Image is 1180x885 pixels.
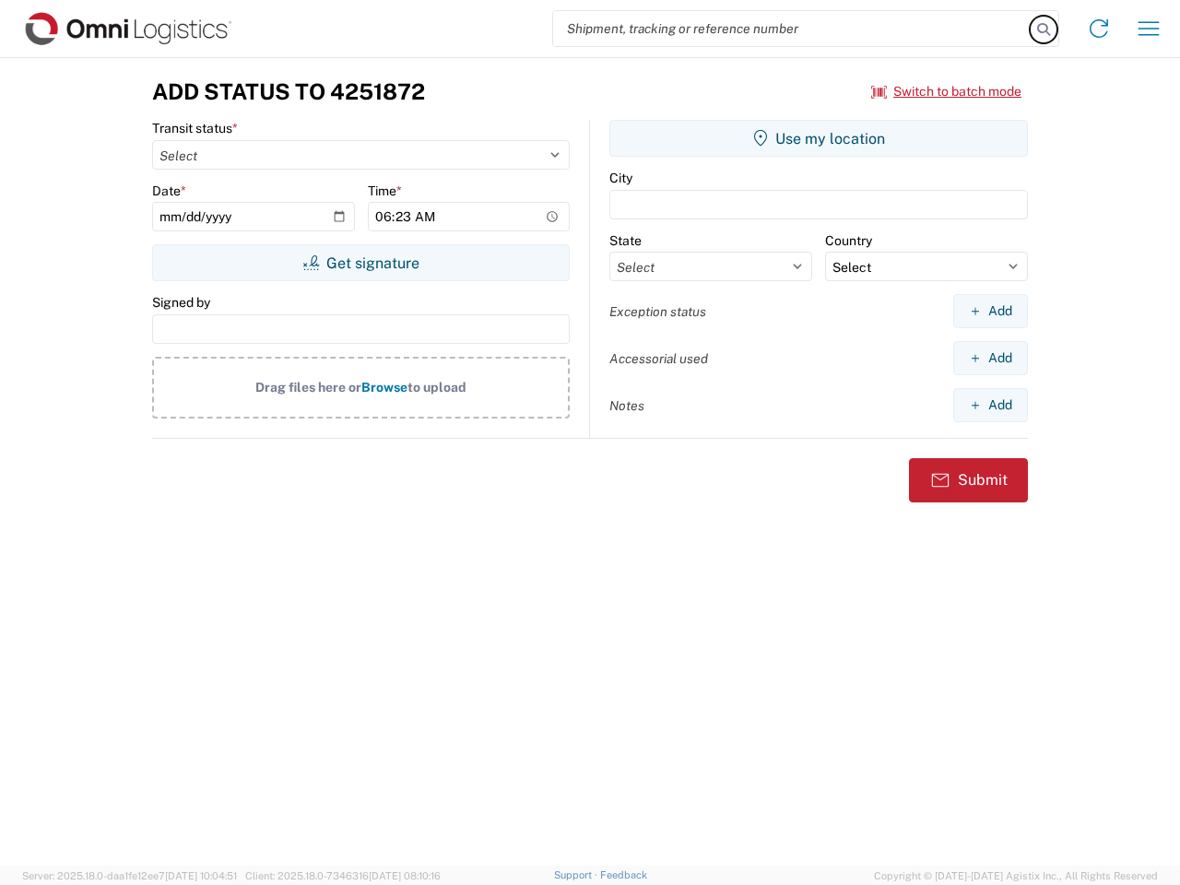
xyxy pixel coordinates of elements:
[953,341,1028,375] button: Add
[953,388,1028,422] button: Add
[874,867,1158,884] span: Copyright © [DATE]-[DATE] Agistix Inc., All Rights Reserved
[871,77,1021,107] button: Switch to batch mode
[369,870,441,881] span: [DATE] 08:10:16
[554,869,600,880] a: Support
[609,303,706,320] label: Exception status
[22,870,237,881] span: Server: 2025.18.0-daa1fe12ee7
[609,397,644,414] label: Notes
[909,458,1028,502] button: Submit
[152,294,210,311] label: Signed by
[609,170,632,186] label: City
[152,183,186,199] label: Date
[368,183,402,199] label: Time
[361,380,407,395] span: Browse
[609,232,642,249] label: State
[553,11,1031,46] input: Shipment, tracking or reference number
[953,294,1028,328] button: Add
[600,869,647,880] a: Feedback
[255,380,361,395] span: Drag files here or
[609,350,708,367] label: Accessorial used
[152,120,238,136] label: Transit status
[825,232,872,249] label: Country
[407,380,466,395] span: to upload
[152,78,425,105] h3: Add Status to 4251872
[165,870,237,881] span: [DATE] 10:04:51
[609,120,1028,157] button: Use my location
[152,244,570,281] button: Get signature
[245,870,441,881] span: Client: 2025.18.0-7346316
